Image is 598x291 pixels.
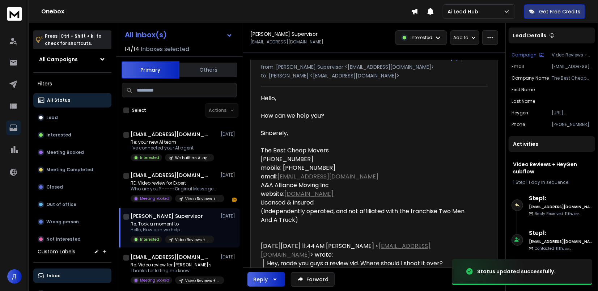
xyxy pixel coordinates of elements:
[33,79,111,89] h3: Filters
[131,227,214,233] p: Hello, How can we help
[535,211,580,216] p: Reply Received
[513,32,546,39] p: Lead Details
[513,161,591,175] h1: Video Reviews + HeyGen subflow
[46,219,79,225] p: Wrong person
[175,237,210,242] p: Video Reviews + HeyGen subflow
[46,167,93,173] p: Meeting Completed
[131,221,214,227] p: Re: Took a moment to
[33,197,111,212] button: Out of office
[221,172,237,178] p: [DATE]
[33,128,111,142] button: Interested
[185,196,220,202] p: Video Reviews + HeyGen subflow
[33,215,111,229] button: Wrong person
[47,273,60,279] p: Inbox
[185,278,220,283] p: Video Reviews + HeyGen subflow
[33,269,111,283] button: Inbox
[261,129,472,233] div: Sincerely, The Best Cheap Movers [PHONE_NUMBER] mobile: [PHONE_NUMBER] email: A&A Alliance Moving...
[247,272,285,287] button: Reply
[33,110,111,125] button: Lead
[33,163,111,177] button: Meeting Completed
[529,194,592,203] h6: Step 1 :
[131,262,217,268] p: Re: Video review for [PERSON_NAME]'s
[512,75,549,81] p: Company Name
[448,8,481,15] p: Ai Lead Hub
[46,115,58,121] p: Lead
[131,131,210,138] h1: [EMAIL_ADDRESS][DOMAIN_NAME]
[284,190,334,198] a: [DOMAIN_NAME]
[411,35,432,41] p: Interested
[132,107,146,113] label: Select
[33,180,111,194] button: Closed
[131,186,217,192] p: Who are you? -----Original Message-----
[131,180,217,186] p: RE: Video review for Expert
[535,246,571,251] p: Contacted
[140,237,159,242] p: Interested
[179,62,237,78] button: Others
[33,52,111,67] button: All Campaigns
[46,236,81,242] p: Not Interested
[131,253,210,261] h1: [EMAIL_ADDRESS][DOMAIN_NAME]
[140,278,169,283] p: Meeting Booked
[131,172,210,179] h1: [EMAIL_ADDRESS][DOMAIN_NAME]
[7,269,22,284] button: Д
[250,39,323,45] p: [EMAIL_ADDRESS][DOMAIN_NAME]
[47,97,70,103] p: All Status
[509,136,595,152] div: Activities
[529,229,592,237] h6: Step 1 :
[529,179,568,185] span: 1 day in sequence
[119,28,238,42] button: All Inbox(s)
[513,180,591,185] div: |
[250,30,318,38] h1: [PERSON_NAME] Supervisor
[59,32,94,40] span: Ctrl + Shift + k
[221,254,237,260] p: [DATE]
[45,33,101,47] p: Press to check for shortcuts.
[512,87,535,93] p: First Name
[512,52,536,58] p: Campaign
[556,246,571,251] span: 11th, авг.
[175,155,210,161] p: We built an AI agent
[512,52,544,58] button: Campaign
[41,7,411,16] h1: Onebox
[512,98,535,104] p: Last Name
[261,242,472,259] div: [DATE][DATE] 11:44 AM [PERSON_NAME] < > wrote:
[552,122,592,127] p: [PHONE_NUMBER]
[253,276,268,283] div: Reply
[141,45,189,54] h3: Inboxes selected
[552,64,592,69] p: [EMAIL_ADDRESS][DOMAIN_NAME]
[529,204,592,210] h6: [EMAIL_ADDRESS][DOMAIN_NAME]
[552,52,592,58] p: Video Reviews + HeyGen subflow
[513,179,525,185] span: 1 Step
[261,63,488,71] p: from: [PERSON_NAME] Supervisor <[EMAIL_ADDRESS][DOMAIN_NAME]>
[221,213,237,219] p: [DATE]
[453,35,468,41] p: Add to
[131,212,203,220] h1: [PERSON_NAME] Supervisor
[261,72,488,79] p: to: [PERSON_NAME] <[EMAIL_ADDRESS][DOMAIN_NAME]>
[39,56,78,63] h1: All Campaigns
[125,31,167,38] h1: All Inbox(s)
[46,149,84,155] p: Meeting Booked
[46,184,63,190] p: Closed
[46,202,76,207] p: Out of office
[122,61,179,79] button: Primary
[477,268,555,275] div: Status updated successfully.
[524,4,585,19] button: Get Free Credits
[552,110,592,116] p: [URL][DOMAIN_NAME]
[131,139,214,145] p: Re: your new AI team
[125,45,139,54] span: 14 / 14
[277,172,378,181] a: [EMAIL_ADDRESS][DOMAIN_NAME]
[131,268,217,274] p: Thanks for letting me know
[552,75,592,81] p: The Best Cheap Movers
[140,196,169,201] p: Meeting Booked
[38,248,75,255] h3: Custom Labels
[539,8,580,15] p: Get Free Credits
[221,131,237,137] p: [DATE]
[131,145,214,151] p: I’ve connected your AI agent
[261,111,472,120] div: How can we help you?
[33,93,111,107] button: All Status
[529,239,592,244] h6: [EMAIL_ADDRESS][DOMAIN_NAME]
[261,94,472,103] div: Hello,
[512,64,524,69] p: Email
[33,145,111,160] button: Meeting Booked
[140,155,159,160] p: Interested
